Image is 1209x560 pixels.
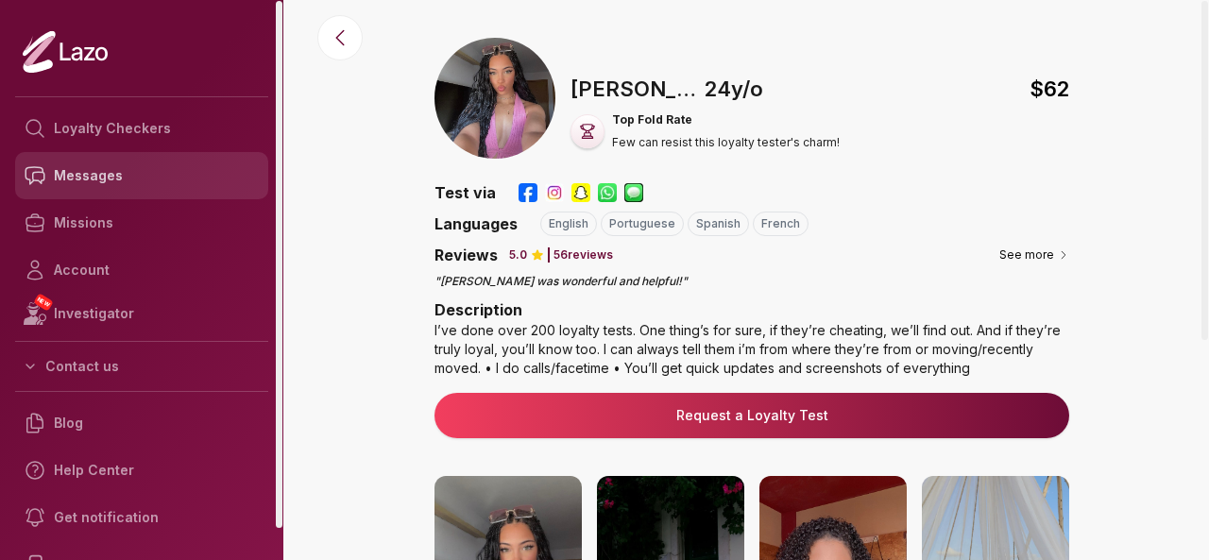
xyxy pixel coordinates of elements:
[434,38,555,159] img: profile image
[612,135,840,150] p: Few can resist this loyalty tester's charm!
[434,181,496,204] p: Test via
[15,199,268,246] a: Missions
[434,321,1069,378] div: I’ve done over 200 loyalty tests. One thing’s for sure, if they’re cheating, we’ll find out. And ...
[519,183,537,202] img: facebook
[434,274,1069,289] p: " [PERSON_NAME] was wonderful and helpful! "
[696,216,741,231] span: spanish
[15,294,268,333] a: NEWInvestigator
[570,74,699,105] p: [PERSON_NAME] ,
[609,216,675,231] span: portuguese
[434,393,1069,438] button: Request a Loyalty Test
[761,216,800,231] span: french
[15,447,268,494] a: Help Center
[999,246,1069,264] button: See more
[15,349,268,383] button: Contact us
[434,244,498,266] p: Reviews
[15,246,268,294] a: Account
[450,406,1054,425] a: Request a Loyalty Test
[434,300,522,319] span: Description
[509,247,527,263] span: 5.0
[553,247,613,263] p: 56 reviews
[15,399,268,447] a: Blog
[612,112,840,127] p: Top Fold Rate
[598,183,617,202] img: whatsapp
[15,152,268,199] a: Messages
[33,293,54,312] span: NEW
[434,212,518,235] p: Languages
[549,216,588,231] span: english
[1030,74,1069,105] span: $ 62
[624,183,643,202] img: imessage
[15,494,268,541] a: Get notification
[545,183,564,202] img: instagram
[15,105,268,152] a: Loyalty Checkers
[571,183,590,202] img: snapchat
[705,74,763,105] p: 24 y/o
